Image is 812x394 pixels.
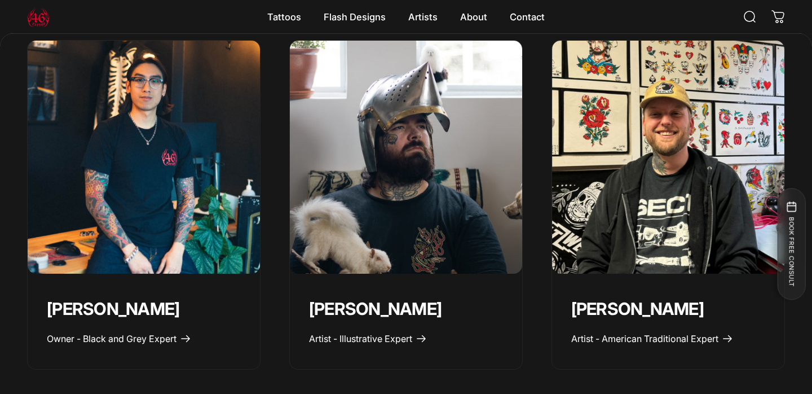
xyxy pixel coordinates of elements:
[552,41,784,273] a: Spencer Skalko
[449,5,498,29] summary: About
[28,41,260,273] a: Geoffrey Wong
[28,41,260,273] img: 46 tattoo founder geoffrey wong in his studio in toronto
[47,333,176,344] span: Owner - Black and Grey Expert
[256,5,556,29] nav: Primary
[312,5,397,29] summary: Flash Designs
[397,5,449,29] summary: Artists
[47,333,191,344] a: Owner - Black and Grey Expert
[498,5,556,29] a: Contact
[552,41,784,273] img: tattoo artist spencer skalko at 46 tattoo toronto
[766,5,791,29] a: 0 items
[290,41,522,273] a: Taivas Jättiläinen
[571,299,765,320] p: [PERSON_NAME]
[256,5,312,29] summary: Tattoos
[309,333,427,344] a: Artist - Illustrative Expert
[309,333,412,344] span: Artist - Illustrative Expert
[571,333,718,344] span: Artist - American Traditional Expert
[571,333,733,344] a: Artist - American Traditional Expert
[309,299,503,320] p: [PERSON_NAME]
[777,188,805,300] button: BOOK FREE CONSULT
[47,299,241,320] p: [PERSON_NAME]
